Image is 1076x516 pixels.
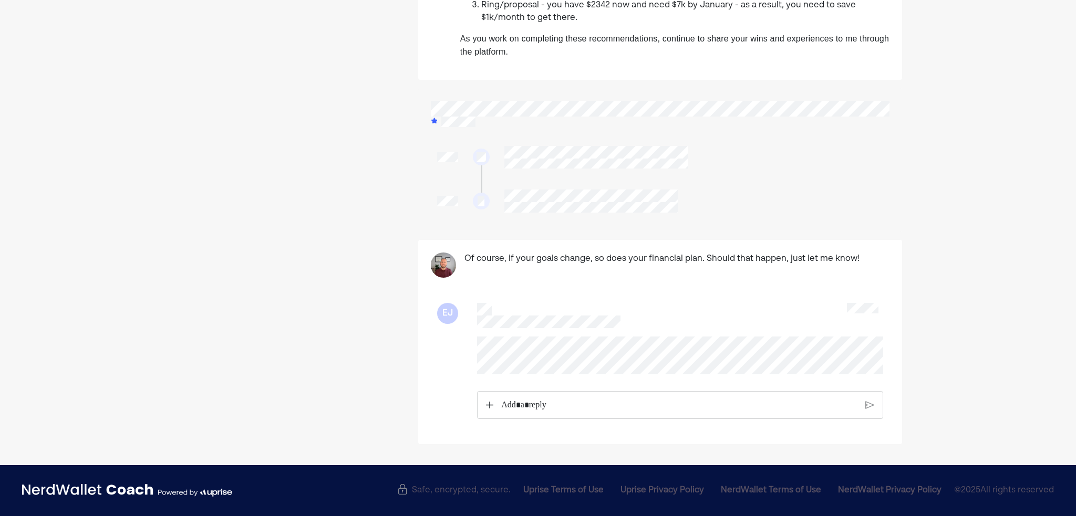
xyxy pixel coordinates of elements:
div: Safe, encrypted, secure. [397,484,511,493]
span: As you work on completing these recommendations, continue to share your wins and experiences to m... [460,34,889,56]
pre: Of course, if your goals change, so does your financial plan. Should that happen, just let me know! [464,252,860,266]
div: NerdWallet Terms of Use [721,484,821,497]
span: © 2025 All rights reserved [954,484,1054,497]
div: EJ [437,303,458,324]
div: Rich Text Editor. Editing area: main [496,392,863,419]
div: Uprise Terms of Use [523,484,604,497]
div: NerdWallet Privacy Policy [838,484,941,497]
div: Uprise Privacy Policy [620,484,704,497]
